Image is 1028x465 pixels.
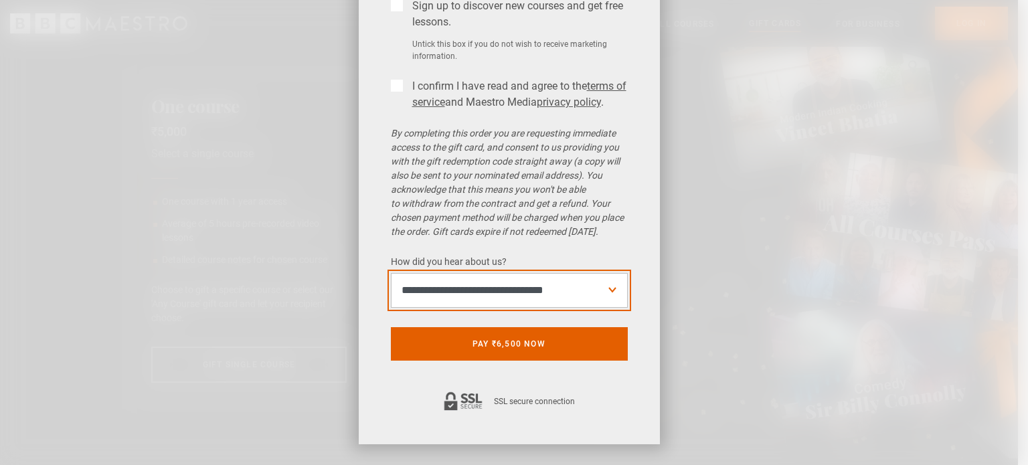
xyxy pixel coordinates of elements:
p: SSL secure connection [494,395,575,408]
p: By completing this order you are requesting immediate access to the gift card, and consent to us ... [391,126,628,239]
button: Pay ₹6,500 now [391,327,628,361]
small: Untick this box if you do not wish to receive marketing information. [407,38,628,62]
label: How did you hear about us? [391,254,507,270]
label: I confirm I have read and agree to the and Maestro Media . [407,78,628,110]
a: privacy policy [537,96,601,108]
